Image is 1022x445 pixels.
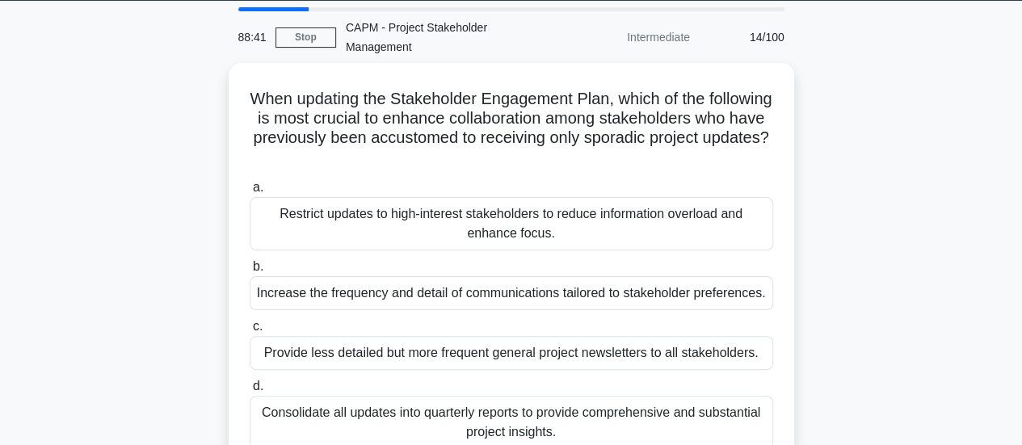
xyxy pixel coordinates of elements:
[558,21,700,53] div: Intermediate
[250,336,773,370] div: Provide less detailed but more frequent general project newsletters to all stakeholders.
[250,276,773,310] div: Increase the frequency and detail of communications tailored to stakeholder preferences.
[250,197,773,250] div: Restrict updates to high-interest stakeholders to reduce information overload and enhance focus.
[253,379,263,393] span: d.
[253,319,263,333] span: c.
[229,21,275,53] div: 88:41
[253,259,263,273] span: b.
[700,21,794,53] div: 14/100
[248,89,775,168] h5: When updating the Stakeholder Engagement Plan, which of the following is most crucial to enhance ...
[275,27,336,48] a: Stop
[253,180,263,194] span: a.
[336,11,558,63] div: CAPM - Project Stakeholder Management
